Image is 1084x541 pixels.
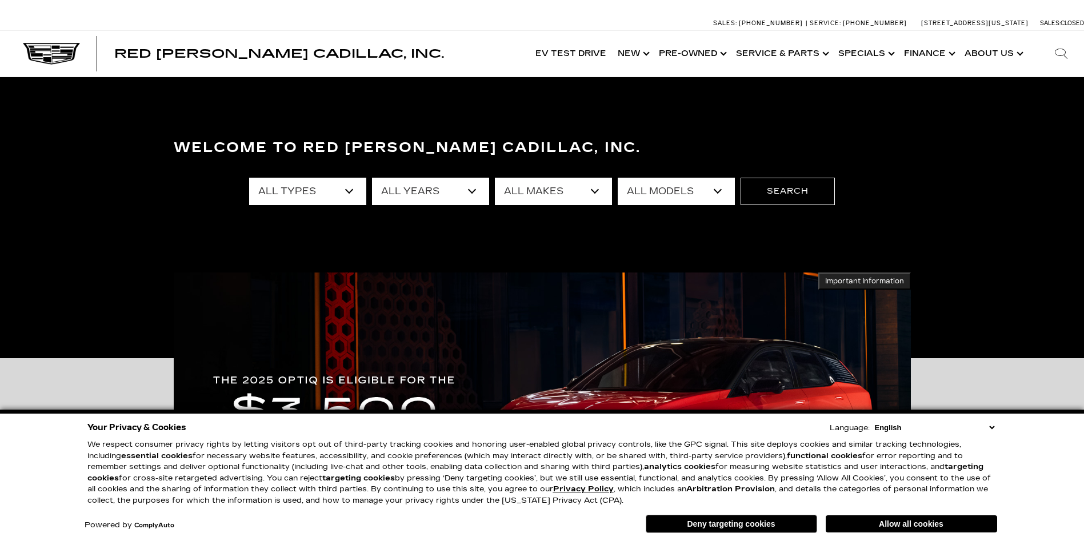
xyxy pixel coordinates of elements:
strong: targeting cookies [87,462,983,483]
span: Service: [810,19,841,27]
button: Deny targeting cookies [646,515,817,533]
span: [PHONE_NUMBER] [843,19,907,27]
strong: targeting cookies [322,474,395,483]
select: Filter by type [249,178,366,205]
span: Important Information [825,276,904,286]
div: Language: [830,424,870,432]
a: Specials [833,31,898,77]
select: Filter by model [618,178,735,205]
a: [STREET_ADDRESS][US_STATE] [921,19,1029,27]
span: [PHONE_NUMBER] [739,19,803,27]
a: Sales: [PHONE_NUMBER] [713,20,806,26]
a: New [612,31,653,77]
a: Finance [898,31,959,77]
span: Your Privacy & Cookies [87,419,186,435]
a: Service & Parts [730,31,833,77]
select: Filter by make [495,178,612,205]
strong: functional cookies [787,451,862,460]
h3: Welcome to Red [PERSON_NAME] Cadillac, Inc. [174,137,911,159]
a: EV Test Drive [530,31,612,77]
a: About Us [959,31,1027,77]
strong: analytics cookies [644,462,715,471]
p: We respect consumer privacy rights by letting visitors opt out of third-party tracking cookies an... [87,439,997,506]
select: Language Select [872,422,997,433]
strong: essential cookies [121,451,193,460]
select: Filter by year [372,178,489,205]
button: Important Information [818,272,911,290]
span: Closed [1061,19,1084,27]
div: Powered by [85,522,174,529]
a: Service: [PHONE_NUMBER] [806,20,910,26]
span: Sales: [1040,19,1061,27]
a: Red [PERSON_NAME] Cadillac, Inc. [114,48,444,59]
button: Search [741,178,835,205]
a: Privacy Policy [553,484,614,494]
a: ComplyAuto [134,522,174,529]
a: Pre-Owned [653,31,730,77]
span: Red [PERSON_NAME] Cadillac, Inc. [114,47,444,61]
button: Allow all cookies [826,515,997,532]
strong: Arbitration Provision [686,484,775,494]
img: Cadillac Dark Logo with Cadillac White Text [23,43,80,65]
span: Sales: [713,19,737,27]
